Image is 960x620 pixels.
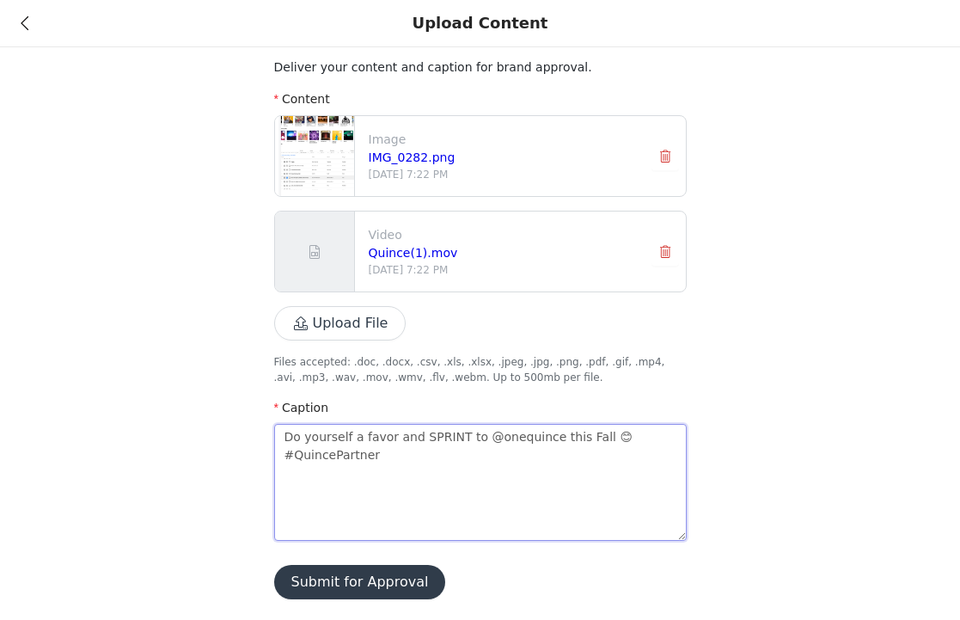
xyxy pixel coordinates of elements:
p: [DATE] 7:22 PM [369,262,638,278]
button: Upload File [274,306,407,341]
button: Submit for Approval [274,565,446,599]
img: file [275,116,354,196]
a: Quince(1).mov [369,246,458,260]
p: [DATE] 7:22 PM [369,167,638,182]
label: Caption [274,401,329,414]
p: Video [369,226,638,244]
p: Files accepted: .doc, .docx, .csv, .xls, .xlsx, .jpeg, .jpg, .png, .pdf, .gif, .mp4, .avi, .mp3, ... [274,354,687,385]
p: Deliver your content and caption for brand approval. [274,58,687,77]
span: Upload File [274,317,407,331]
p: Image [369,131,638,149]
a: IMG_0282.png [369,150,456,164]
div: Upload Content [413,14,548,33]
label: Content [274,92,330,106]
